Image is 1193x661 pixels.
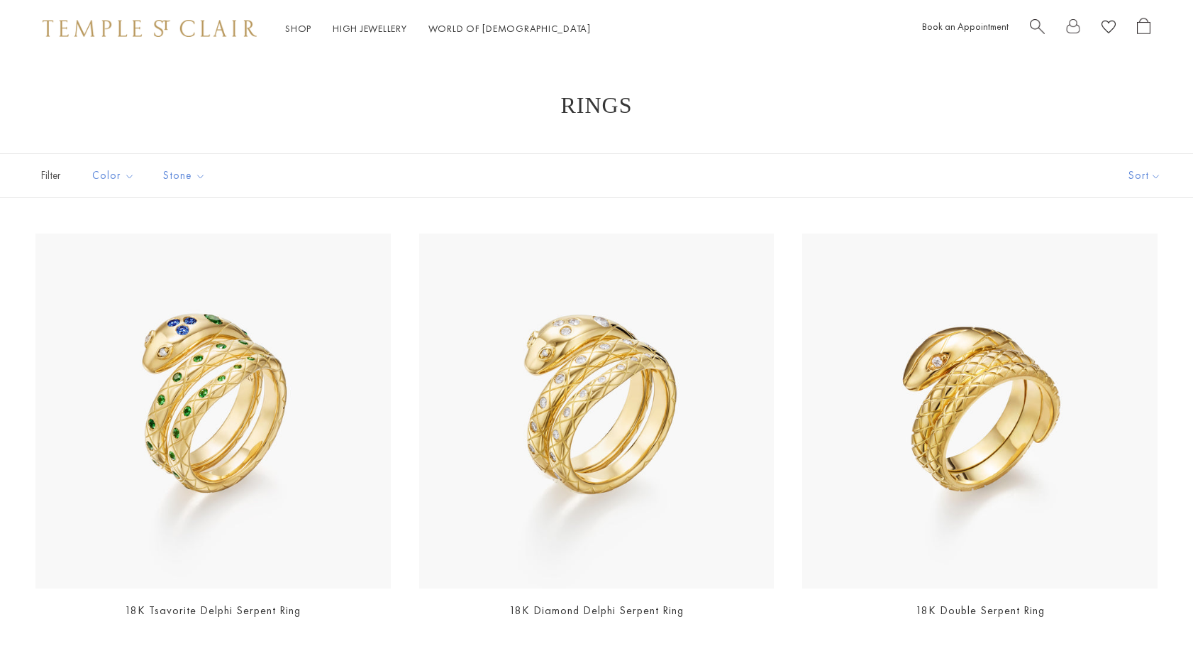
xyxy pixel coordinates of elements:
a: 18K Double Serpent Ring18K Double Serpent Ring [802,234,1158,589]
a: World of [DEMOGRAPHIC_DATA]World of [DEMOGRAPHIC_DATA] [428,22,591,35]
a: 18K Double Serpent Ring [916,603,1045,618]
a: Search [1030,18,1045,40]
a: 18K Diamond Delphi Serpent Ring [509,603,684,618]
a: Book an Appointment [922,20,1009,33]
a: R31835-SERPENTR31835-SERPENT [419,234,775,589]
h1: Rings [57,92,1136,118]
a: Open Shopping Bag [1137,18,1150,40]
a: R36135-SRPBSTGR36135-SRPBSTG [35,234,391,589]
nav: Main navigation [285,20,591,38]
a: High JewelleryHigh Jewellery [333,22,407,35]
a: ShopShop [285,22,311,35]
span: Stone [156,167,216,185]
a: 18K Tsavorite Delphi Serpent Ring [125,603,301,618]
iframe: Gorgias live chat messenger [1122,594,1179,647]
button: Stone [152,160,216,192]
a: View Wishlist [1102,18,1116,40]
img: 18K Double Serpent Ring [802,234,1158,589]
img: R36135-SRPBSTG [35,234,391,589]
button: Show sort by [1097,154,1193,197]
img: Temple St. Clair [43,20,257,37]
span: Color [85,167,145,185]
img: R31835-SERPENT [419,234,775,589]
button: Color [82,160,145,192]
